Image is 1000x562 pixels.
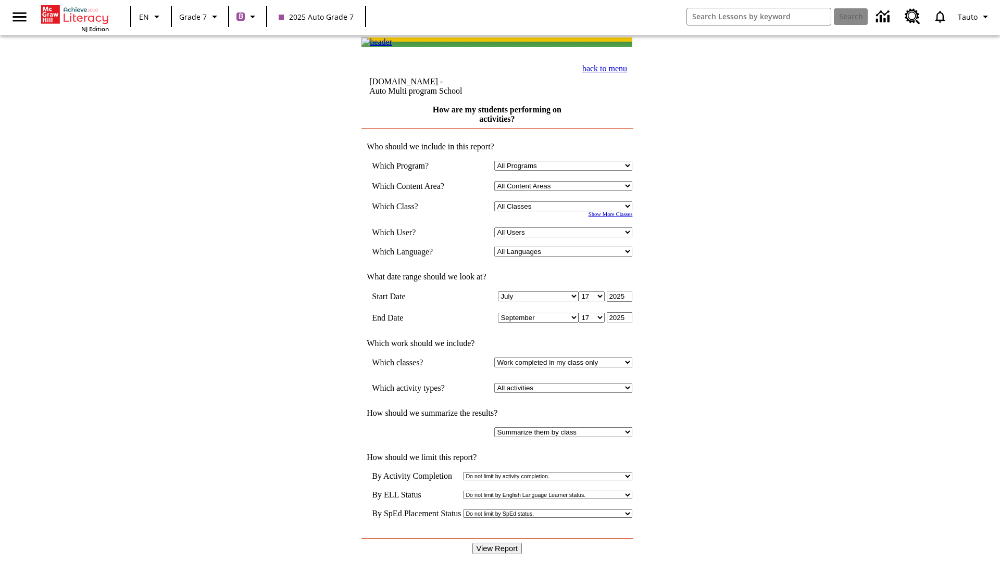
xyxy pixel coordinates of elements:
[361,272,632,282] td: What date range should we look at?
[589,211,633,217] a: Show More Classes
[369,86,462,95] nobr: Auto Multi program School
[958,11,978,22] span: Tauto
[175,7,225,26] button: Grade: Grade 7, Select a grade
[372,247,459,257] td: Which Language?
[372,161,459,171] td: Which Program?
[361,339,632,348] td: Which work should we include?
[179,11,207,22] span: Grade 7
[134,7,168,26] button: Language: EN, Select a language
[232,7,263,26] button: Boost Class color is purple. Change class color
[372,471,461,481] td: By Activity Completion
[372,383,459,393] td: Which activity types?
[372,227,459,237] td: Which User?
[954,7,996,26] button: Profile/Settings
[279,11,354,22] span: 2025 Auto Grade 7
[582,64,627,73] a: back to menu
[139,11,149,22] span: EN
[927,3,954,30] a: Notifications
[372,357,459,367] td: Which classes?
[361,37,392,47] img: header
[41,3,109,33] div: Home
[372,490,461,500] td: By ELL Status
[372,291,459,302] td: Start Date
[372,312,459,323] td: End Date
[361,142,632,151] td: Who should we include in this report?
[361,453,632,462] td: How should we limit this report?
[369,77,528,96] td: [DOMAIN_NAME] -
[870,3,898,31] a: Data Center
[372,509,461,518] td: By SpEd Placement Status
[687,8,831,25] input: search field
[472,543,522,554] input: View Report
[239,10,243,23] span: B
[361,408,632,418] td: How should we summarize the results?
[433,105,561,123] a: How are my students performing on activities?
[81,25,109,33] span: NJ Edition
[4,2,35,32] button: Open side menu
[372,201,459,211] td: Which Class?
[898,3,927,31] a: Resource Center, Will open in new tab
[372,182,444,190] nobr: Which Content Area?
